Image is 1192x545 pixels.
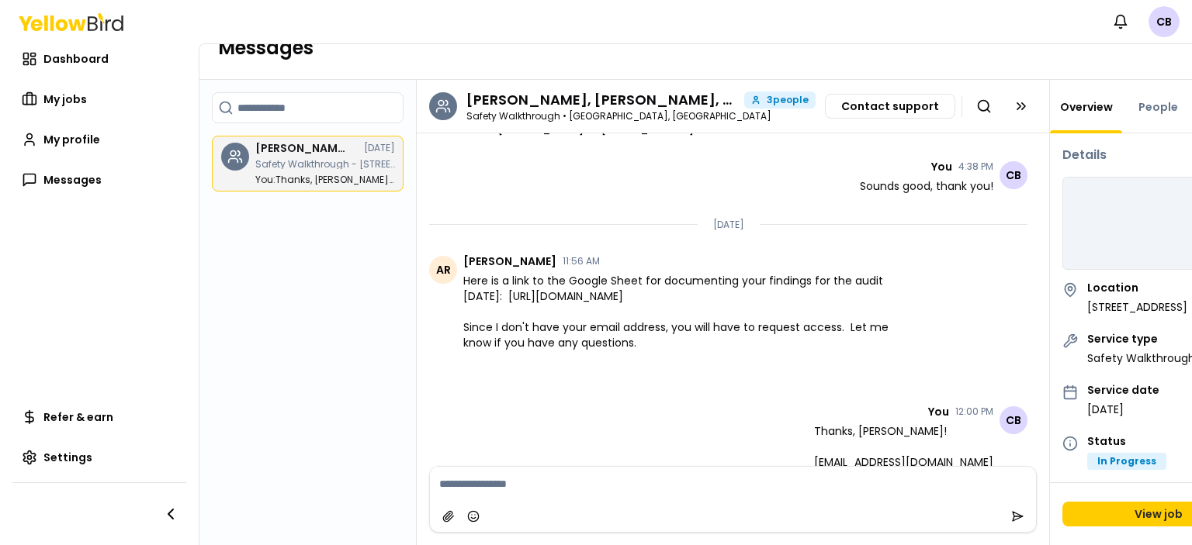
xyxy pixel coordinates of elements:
[1000,406,1027,434] span: CB
[43,450,92,465] span: Settings
[466,93,738,107] h3: Chris Baker, Angela Ray, Michael Schnupp
[825,94,955,119] button: Contact support
[1087,453,1166,470] div: In Progress
[364,143,395,153] time: [DATE]
[958,162,993,171] time: 4:38 PM
[212,136,404,191] a: [PERSON_NAME], [PERSON_NAME], [PERSON_NAME][DATE]Safety Walkthrough - [STREET_ADDRESS]You:Thanks,...
[463,273,912,350] span: Here is a link to the Google Sheet for documenting your findings for the audit [DATE]: [URL][DOMA...
[43,91,87,107] span: My jobs
[12,124,186,155] a: My profile
[463,256,556,267] span: [PERSON_NAME]
[255,143,348,153] h3: Chris Baker, Angela Ray, Michael Schnupp
[12,402,186,433] a: Refer & earn
[43,409,113,425] span: Refer & earn
[1087,282,1187,293] h4: Location
[928,406,949,417] span: You
[1129,99,1187,115] a: People
[43,172,102,188] span: Messages
[255,175,395,185] p: Thanks, Angela! jcdevgroup@gmail.com
[43,51,109,67] span: Dashboard
[43,132,100,147] span: My profile
[12,43,186,74] a: Dashboard
[563,257,600,266] time: 11:56 AM
[12,84,186,115] a: My jobs
[466,112,816,121] p: Safety Walkthrough • [GEOGRAPHIC_DATA], [GEOGRAPHIC_DATA]
[1087,385,1159,395] h4: Service date
[931,161,952,172] span: You
[255,160,395,169] p: Safety Walkthrough - 6600 New Venture Gear Dr , East Syracuse, NY 13057
[713,219,744,231] p: [DATE]
[1051,99,1122,115] a: Overview
[1087,299,1187,315] p: [STREET_ADDRESS]
[1000,161,1027,189] span: CB
[12,442,186,473] a: Settings
[860,178,993,194] span: Sounds good, thank you!
[417,133,1049,466] div: Chat messages
[1087,402,1159,417] p: [DATE]
[1087,436,1166,447] h4: Status
[12,164,186,195] a: Messages
[1149,6,1180,37] span: CB
[955,407,993,416] time: 12:00 PM
[814,423,993,470] span: Thanks, [PERSON_NAME]! [EMAIL_ADDRESS][DOMAIN_NAME]
[429,256,457,284] span: AR
[767,95,809,105] span: 3 people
